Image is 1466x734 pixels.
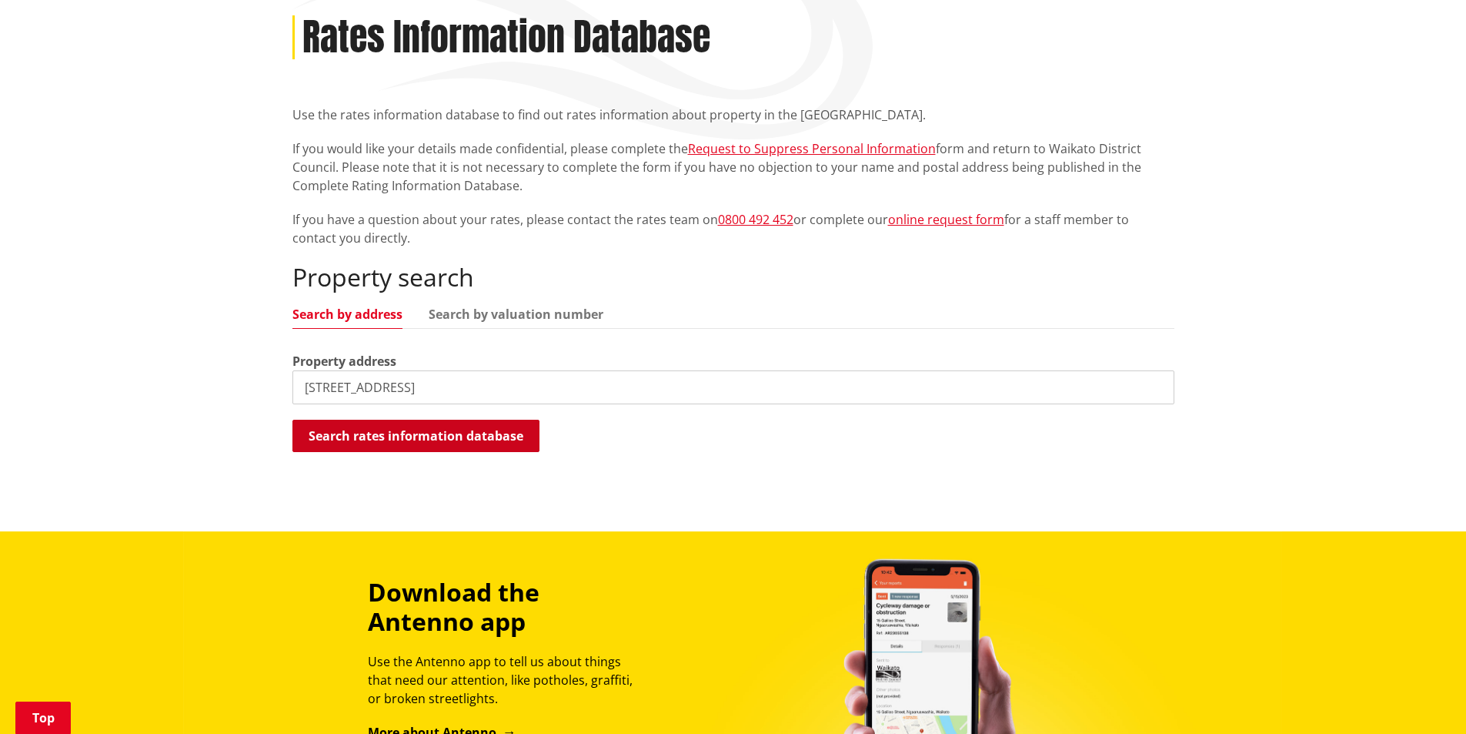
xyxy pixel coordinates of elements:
[292,352,396,370] label: Property address
[292,308,402,320] a: Search by address
[292,106,1174,124] p: Use the rates information database to find out rates information about property in the [GEOGRAPHI...
[1395,669,1451,725] iframe: Messenger Launcher
[429,308,603,320] a: Search by valuation number
[15,702,71,734] a: Top
[718,211,793,228] a: 0800 492 452
[688,140,936,157] a: Request to Suppress Personal Information
[292,210,1174,247] p: If you have a question about your rates, please contact the rates team on or complete our for a s...
[292,370,1174,404] input: e.g. Duke Street NGARUAWAHIA
[292,263,1174,292] h2: Property search
[302,15,710,60] h1: Rates Information Database
[292,139,1174,195] p: If you would like your details made confidential, please complete the form and return to Waikato ...
[888,211,1004,228] a: online request form
[368,652,646,708] p: Use the Antenno app to tell us about things that need our attention, like potholes, graffiti, or ...
[368,578,646,637] h3: Download the Antenno app
[292,420,539,452] button: Search rates information database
